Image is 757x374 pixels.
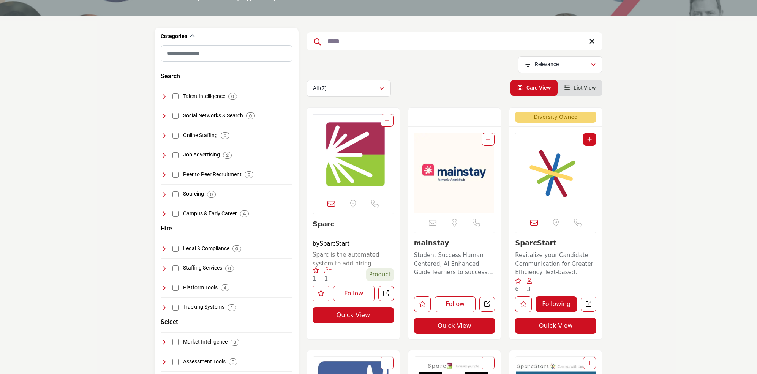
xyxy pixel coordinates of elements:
input: Search Keyword [307,32,602,50]
div: 0 Results For Online Staffing [221,132,229,139]
h4: Online Staffing: Digital platforms specializing in the staffing of temporary, contract, and conti... [183,132,218,139]
h2: Categories [161,33,187,40]
i: Recommendations [515,278,522,284]
b: 0 [234,339,236,345]
div: 0 Results For Peer to Peer Recruitment [245,171,253,178]
input: Select Legal & Compliance checkbox [172,246,179,252]
a: Revitalize your Candidate Communication for Greater Efficiency Text-based automation tools are le... [515,249,596,277]
div: 4 Results For Campus & Early Career [240,210,249,217]
button: Like listing [515,296,532,312]
h4: Job Advertising: Platforms and strategies for advertising job openings to attract a wide range of... [183,151,220,159]
b: 1 [231,305,233,310]
h4: Campus & Early Career: Programs and platforms focusing on recruitment and career development for ... [183,210,237,218]
h4: Staffing Services: Services and agencies focused on providing temporary, permanent, and specializ... [183,264,222,272]
span: Product [366,268,394,281]
div: 0 Results For Sourcing [207,191,216,198]
button: Follow [435,296,476,312]
a: Sparc is the automated system to add hiring manager video to job descriptions. With Sparc you wil... [313,251,394,268]
h4: Talent Intelligence: Intelligence and data-driven insights for making informed decisions in talen... [183,93,225,100]
p: Revitalize your Candidate Communication for Greater Efficiency Text-based automation tools are le... [515,251,596,277]
span: Diversity Owned [515,112,596,123]
b: 4 [224,285,226,290]
input: Select Online Staffing checkbox [172,133,179,139]
img: mainstay [414,133,495,213]
a: View Card [517,85,551,91]
span: 6 [515,286,519,293]
span: 1 [324,275,328,282]
input: Select Staffing Services checkbox [172,265,179,271]
div: 0 Results For Talent Intelligence [228,93,237,100]
a: Add To List For Product [385,360,389,366]
h4: Tracking Systems: Systems for tracking and managing candidate applications, interviews, and onboa... [183,303,224,311]
input: Select Job Advertising checkbox [172,152,179,158]
button: All (7) [307,80,391,97]
a: SparcStart [515,239,556,247]
b: 0 [228,266,231,271]
img: Sparc [313,114,394,194]
input: Select Assessment Tools checkbox [172,359,179,365]
h3: Sparc [313,220,394,228]
input: Select Tracking Systems checkbox [172,305,179,311]
a: Open Listing in new tab [414,133,495,213]
input: Select Sourcing checkbox [172,191,179,197]
div: 0 Results For Staffing Services [225,265,234,272]
div: 0 Results For Market Intelligence [231,339,239,346]
button: Quick View [414,318,495,334]
button: Quick View [313,307,394,323]
b: 2 [226,153,229,158]
h4: Assessment Tools: Tools and platforms for evaluating candidate skills, competencies, and fit for ... [183,358,226,366]
h3: mainstay [414,239,495,247]
button: Search [161,72,180,81]
h4: Social Networks & Search: Platforms that combine social networking and search capabilities for re... [183,112,243,120]
a: Add To List For Resource [486,360,490,366]
span: Card View [526,85,551,91]
b: 4 [243,211,246,216]
h4: Platform Tools: Software and tools designed to enhance operational efficiency and collaboration i... [183,284,218,292]
a: SparcStart [319,240,349,247]
b: 0 [210,192,213,197]
span: 3 [527,286,531,293]
a: Redirect to product URL [378,286,394,301]
p: Relevance [535,61,559,68]
b: 0 [249,113,252,118]
h4: Peer to Peer Recruitment: Recruitment methods leveraging existing employees' networks and relatio... [183,171,242,178]
a: Student Success Human Centered, AI Enhanced Guide learners to success with conversations designed... [414,249,495,277]
div: 4 Results For Platform Tools [221,284,229,291]
input: Select Peer to Peer Recruitment checkbox [172,172,179,178]
h3: SparcStart [515,239,596,247]
a: Open Listing in new tab [515,133,596,213]
div: 1 Results For Tracking Systems [228,304,236,311]
div: Followers [527,277,536,294]
input: Select Platform Tools checkbox [172,285,179,291]
button: Follow [333,286,375,301]
a: Open Listing in new tab [313,114,394,194]
div: 2 Results For Job Advertising [223,152,232,159]
a: Open mainstay in new tab [479,297,495,312]
button: Following [536,296,577,312]
a: Add To List [486,136,490,142]
button: Select [161,317,178,327]
span: List View [574,85,596,91]
a: mainstay [414,239,449,247]
img: SparcStart [515,133,596,213]
input: Select Market Intelligence checkbox [172,339,179,345]
b: 0 [231,94,234,99]
div: 0 Results For Legal & Compliance [232,245,241,252]
p: All (7) [313,85,327,92]
b: 0 [248,172,250,177]
button: Quick View [515,318,596,334]
a: Add To List For Product [385,117,389,123]
span: 1 [313,275,316,282]
a: Add To List For Resource [587,360,592,366]
button: Relevance [518,56,602,73]
b: 0 [224,133,226,138]
div: 0 Results For Assessment Tools [229,358,237,365]
h4: by [313,240,394,247]
a: Add To List [587,136,592,142]
li: Card View [510,80,558,96]
a: Open for more info [313,220,335,228]
a: Open sparcstart in new tab [581,297,596,312]
button: Hire [161,224,172,233]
